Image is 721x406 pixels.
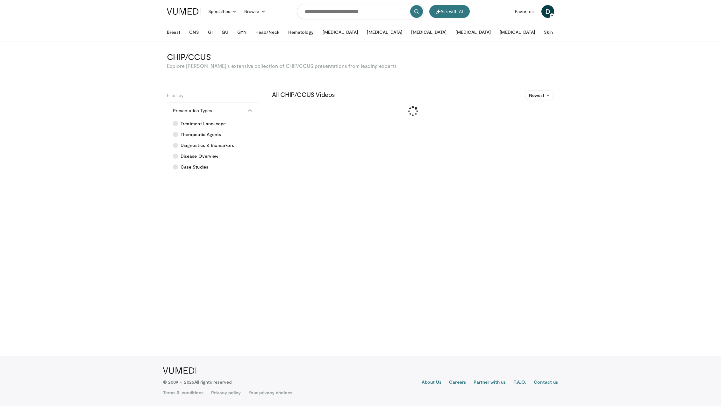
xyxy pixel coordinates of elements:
[319,26,362,39] button: [MEDICAL_DATA]
[513,379,526,387] a: F.A.Q.
[185,26,203,39] button: CNS
[181,164,208,170] span: Case Studies
[407,26,450,39] button: [MEDICAL_DATA]
[218,26,232,39] button: GU
[474,379,506,387] a: Partner with us
[167,62,554,69] p: Explore [PERSON_NAME]’s extensive collection of CHIP/CCUS presentations from leading experts
[163,26,184,39] button: Breast
[248,389,292,396] a: Your privacy choices
[529,92,544,98] span: Newest
[181,142,234,149] span: Diagnostics & Biomarkers
[181,131,221,138] span: Therapeutic Agents
[163,389,203,396] a: Terms & conditions
[452,26,495,39] button: [MEDICAL_DATA]
[167,8,201,15] img: VuMedi Logo
[167,103,259,119] button: Presentation Types
[422,379,442,387] a: About Us
[167,90,259,98] h5: Filter by
[284,26,318,39] button: Hematology
[496,26,539,39] button: [MEDICAL_DATA]
[194,379,232,385] span: All rights reserved
[541,5,554,18] a: D
[540,26,556,39] button: Skin
[233,26,250,39] button: GYN
[363,26,406,39] button: [MEDICAL_DATA]
[163,367,196,374] img: VuMedi Logo
[181,153,218,159] span: Disease Overview
[525,90,554,100] button: Newest
[167,52,554,62] h3: CHIP/CCUS
[204,26,217,39] button: GI
[429,5,470,18] button: Ask with AI
[272,90,554,98] h3: All CHIP/CCUS Videos
[252,26,283,39] button: Head/Neck
[297,4,424,19] input: Search topics, interventions
[211,389,241,396] a: Privacy policy
[534,379,558,387] a: Contact us
[181,120,226,127] span: Treatment Landscape
[240,5,270,18] a: Browse
[449,379,466,387] a: Careers
[204,5,240,18] a: Specialties
[511,5,538,18] a: Favorites
[163,379,232,385] p: © 2009 – 2025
